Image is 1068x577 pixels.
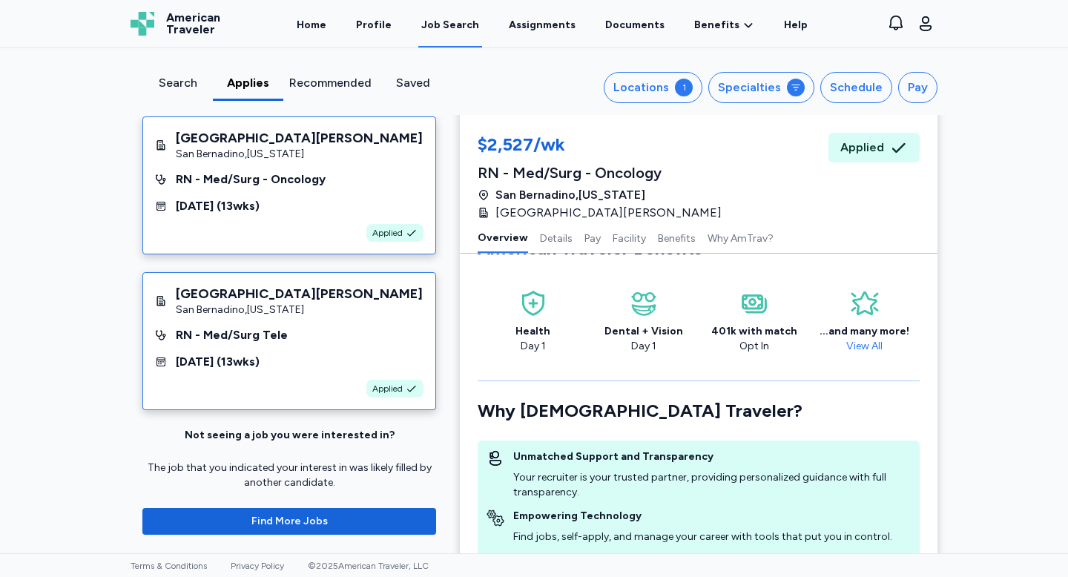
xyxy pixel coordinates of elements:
[515,324,550,339] div: Health
[495,204,722,222] span: [GEOGRAPHIC_DATA][PERSON_NAME]
[513,553,911,568] div: Exceptional Pay and Benefits
[604,72,702,103] button: Locations1
[131,561,207,571] a: Terms & Conditions
[131,12,154,36] img: Logo
[219,74,277,92] div: Applies
[231,561,284,571] a: Privacy Policy
[513,470,911,500] div: Your recruiter is your trusted partner, providing personalized guidance with full transparency.
[478,222,528,253] button: Overview
[604,324,683,339] div: Dental + Vision
[372,227,403,239] span: Applied
[478,133,731,159] div: $2,527/wk
[251,514,328,529] span: Find More Jobs
[176,285,423,303] div: [GEOGRAPHIC_DATA][PERSON_NAME]
[418,1,482,47] a: Job Search
[513,530,892,544] div: Find jobs, self-apply, and manage your career with tools that put you in control.
[289,74,372,92] div: Recommended
[711,324,797,339] div: 401k with match
[898,72,937,103] button: Pay
[840,340,889,352] a: View All
[421,18,479,33] div: Job Search
[540,222,573,253] button: Details
[185,428,395,443] div: Not seeing a job you were interested in?
[830,79,883,96] div: Schedule
[675,79,693,96] div: 1
[584,222,601,253] button: Pay
[148,74,207,92] div: Search
[478,162,731,183] div: RN - Med/Surg - Oncology
[820,324,909,339] div: ...and many more!
[718,79,781,96] div: Specialties
[142,508,436,535] button: Find More Jobs
[694,18,754,33] a: Benefits
[658,222,696,253] button: Benefits
[820,72,892,103] button: Schedule
[694,18,739,33] span: Benefits
[308,561,429,571] span: © 2025 American Traveler, LLC
[908,79,928,96] div: Pay
[515,339,550,354] div: Day 1
[176,326,288,344] div: RN - Med/Surg Tele
[166,12,220,36] span: American Traveler
[176,171,326,188] div: RN - Med/Surg - Oncology
[513,509,892,524] div: Empowering Technology
[708,72,814,103] button: Specialties
[513,449,911,464] div: Unmatched Support and Transparency
[176,353,260,371] div: [DATE] ( 13 wks)
[372,383,403,395] span: Applied
[708,222,774,253] button: Why AmTrav?
[176,303,423,317] div: San Bernadino , [US_STATE]
[176,197,260,215] div: [DATE] ( 13 wks)
[711,339,797,354] div: Opt In
[613,79,669,96] div: Locations
[176,147,423,162] div: San Bernadino , [US_STATE]
[383,74,442,92] div: Saved
[176,129,423,147] div: [GEOGRAPHIC_DATA][PERSON_NAME]
[495,186,645,204] span: San Bernadino , [US_STATE]
[604,339,683,354] div: Day 1
[840,139,884,156] span: Applied
[142,461,436,490] div: The job that you indicated your interest in was likely filled by another candidate.
[613,222,646,253] button: Facility
[478,399,920,423] div: Why [DEMOGRAPHIC_DATA] Traveler?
